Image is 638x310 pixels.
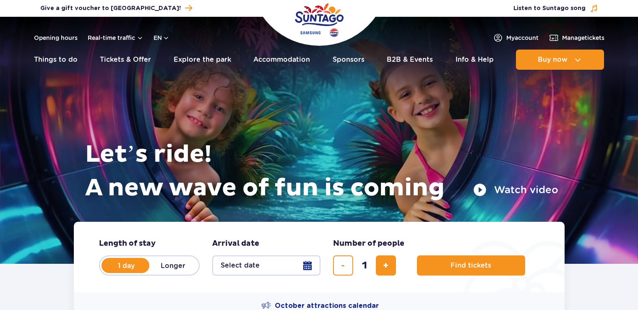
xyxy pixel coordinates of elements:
[516,50,604,70] button: Buy now
[88,34,143,41] button: Real-time traffic
[34,50,78,70] a: Things to do
[149,257,197,274] label: Longer
[456,50,494,70] a: Info & Help
[333,255,353,276] button: remove ticket
[417,255,525,276] button: Find tickets
[513,4,598,13] button: Listen to Suntago song
[451,262,491,269] span: Find tickets
[212,239,259,249] span: Arrival date
[333,239,404,249] span: Number of people
[513,4,586,13] span: Listen to Suntago song
[387,50,433,70] a: B2B & Events
[102,257,150,274] label: 1 day
[473,183,558,197] button: Watch video
[40,4,181,13] span: Give a gift voucher to [GEOGRAPHIC_DATA]!
[99,239,156,249] span: Length of stay
[253,50,310,70] a: Accommodation
[34,34,78,42] a: Opening hours
[74,222,565,292] form: Planning your visit to Park of Poland
[549,33,604,43] a: Managetickets
[376,255,396,276] button: add ticket
[562,34,604,42] span: Manage tickets
[493,33,539,43] a: Myaccount
[85,138,558,205] h1: Let’s ride! A new wave of fun is coming
[506,34,539,42] span: My account
[100,50,151,70] a: Tickets & Offer
[174,50,231,70] a: Explore the park
[333,50,365,70] a: Sponsors
[354,255,375,276] input: number of tickets
[212,255,320,276] button: Select date
[40,3,192,14] a: Give a gift voucher to [GEOGRAPHIC_DATA]!
[154,34,169,42] button: en
[538,56,568,63] span: Buy now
